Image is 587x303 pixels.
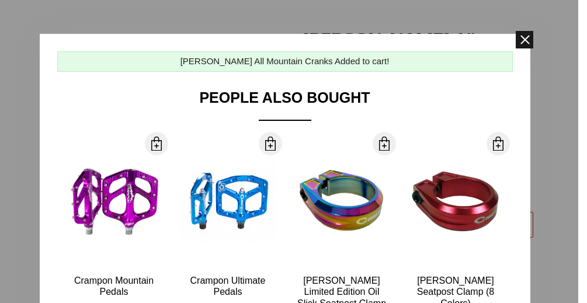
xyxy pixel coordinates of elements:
div: People Also Bought [57,89,513,121]
div: Crampon Mountain Pedals [66,275,162,297]
div: Crampon Ultimate Pedals [180,275,276,297]
img: Canfield-Crampon-Ultimate-Blue_large.jpg [180,154,276,250]
img: Canfield-Seat-Clamp-Red-2_large.jpg [408,154,504,250]
img: Canfield-Oil-Slick-Seat-Clamp-MTB-logo-quarter_large.jpg [294,154,390,250]
img: Canfield-Crampon-Mountain-Purple-Shopify_large.jpg [66,154,162,250]
div: [PERSON_NAME] All Mountain Cranks Added to cart! [180,55,390,68]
